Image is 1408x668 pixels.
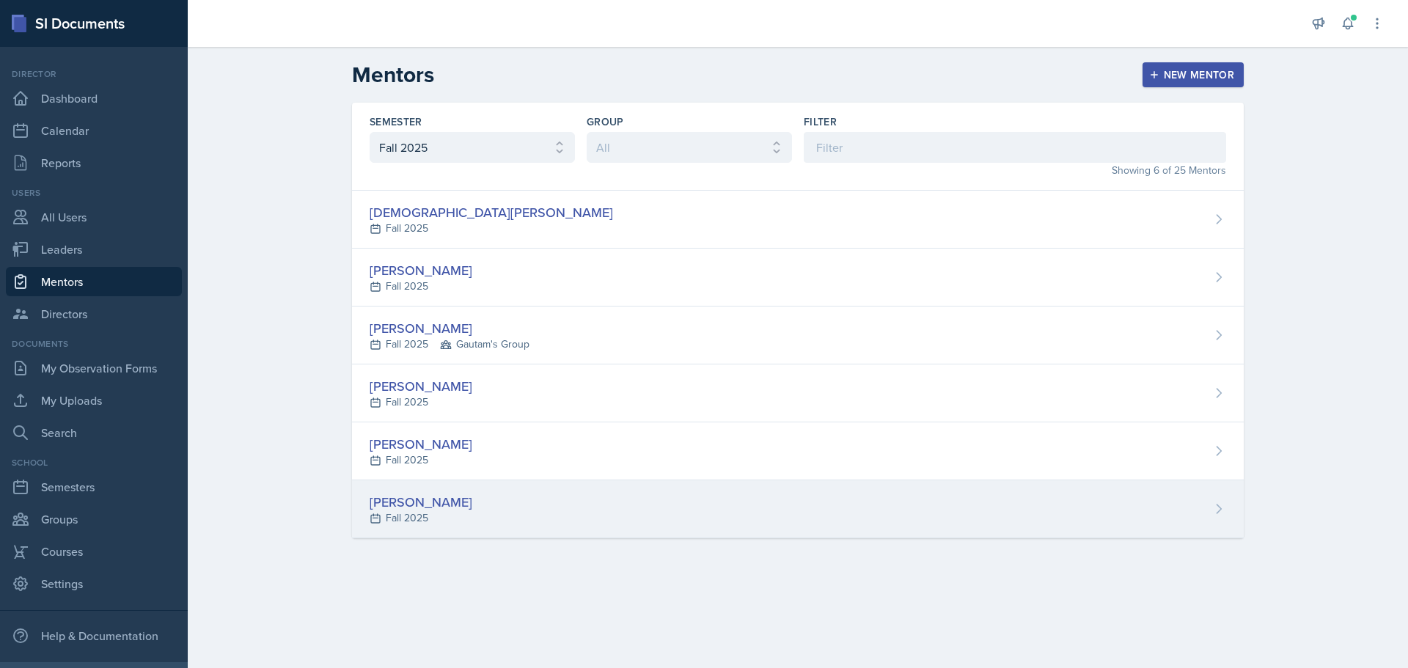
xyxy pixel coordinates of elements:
[352,249,1244,307] a: [PERSON_NAME] Fall 2025
[6,569,182,598] a: Settings
[370,434,472,454] div: [PERSON_NAME]
[370,202,613,222] div: [DEMOGRAPHIC_DATA][PERSON_NAME]
[440,337,529,352] span: Gautam's Group
[352,307,1244,364] a: [PERSON_NAME] Fall 2025Gautam's Group
[6,235,182,264] a: Leaders
[370,221,613,236] div: Fall 2025
[6,299,182,329] a: Directors
[6,148,182,177] a: Reports
[370,452,472,468] div: Fall 2025
[1152,69,1235,81] div: New Mentor
[6,337,182,350] div: Documents
[587,114,624,129] label: Group
[370,279,472,294] div: Fall 2025
[352,62,434,88] h2: Mentors
[1143,62,1244,87] button: New Mentor
[6,537,182,566] a: Courses
[6,84,182,113] a: Dashboard
[6,418,182,447] a: Search
[370,394,472,410] div: Fall 2025
[804,114,837,129] label: Filter
[352,191,1244,249] a: [DEMOGRAPHIC_DATA][PERSON_NAME] Fall 2025
[370,114,422,129] label: Semester
[6,186,182,199] div: Users
[6,116,182,145] a: Calendar
[370,376,472,396] div: [PERSON_NAME]
[352,480,1244,538] a: [PERSON_NAME] Fall 2025
[6,353,182,383] a: My Observation Forms
[370,492,472,512] div: [PERSON_NAME]
[804,132,1226,163] input: Filter
[352,364,1244,422] a: [PERSON_NAME] Fall 2025
[6,386,182,415] a: My Uploads
[6,202,182,232] a: All Users
[370,318,529,338] div: [PERSON_NAME]
[370,260,472,280] div: [PERSON_NAME]
[6,67,182,81] div: Director
[370,337,529,352] div: Fall 2025
[352,422,1244,480] a: [PERSON_NAME] Fall 2025
[370,510,472,526] div: Fall 2025
[6,504,182,534] a: Groups
[6,472,182,502] a: Semesters
[6,621,182,650] div: Help & Documentation
[6,456,182,469] div: School
[6,267,182,296] a: Mentors
[804,163,1226,178] div: Showing 6 of 25 Mentors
